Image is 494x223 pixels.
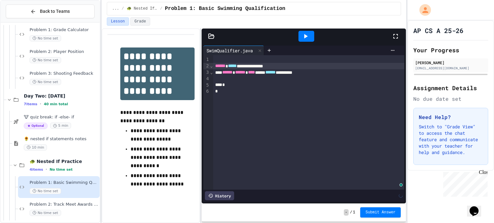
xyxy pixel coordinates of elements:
[30,79,61,85] span: No time set
[30,210,61,216] span: No time set
[30,35,61,41] span: No time set
[203,56,210,63] div: 1
[112,6,119,11] span: ...
[24,102,37,106] span: 7 items
[203,76,210,82] div: 4
[210,70,213,75] span: Fold line
[24,93,98,99] span: Day Two: [DATE]
[24,136,98,142] span: 🌻 nested if statements notes
[44,102,68,106] span: 40 min total
[30,159,98,164] span: 🐢 Nested If Practice
[344,209,349,216] span: -
[413,95,488,103] div: No due date set
[30,49,98,55] span: Problem 2: Player Position
[413,3,433,17] div: My Account
[213,55,405,190] div: To enrich screen reader interactions, please activate Accessibility in Grammarly extension settings
[127,6,158,11] span: 🐢 Nested If Practice
[50,123,71,129] span: 5 min
[30,57,61,63] span: No time set
[365,210,396,215] span: Submit Answer
[130,17,150,26] button: Grade
[413,26,463,35] h1: AP CS A 25-26
[107,17,129,26] button: Lesson
[350,210,352,215] span: /
[413,46,488,55] h2: Your Progress
[6,4,95,18] button: Back to Teams
[30,180,98,185] span: Problem 1: Basic Swimming Qualification
[205,191,234,200] div: History
[165,5,285,13] span: Problem 1: Basic Swimming Qualification
[203,47,256,54] div: SwimQualifier.java
[40,8,70,15] span: Back to Teams
[122,6,124,11] span: /
[441,169,488,197] iframe: chat widget
[30,188,61,194] span: No time set
[210,63,213,68] span: Fold line
[353,210,355,215] span: 1
[413,83,488,92] h2: Assignment Details
[30,27,98,33] span: Problem 1: Grade Calculator
[30,167,43,172] span: 4 items
[30,202,98,207] span: Problem 2: Track Meet Awards System
[203,69,210,76] div: 3
[50,167,73,172] span: No time set
[419,124,483,156] p: Switch to "Grade View" to access the chat feature and communicate with your teacher for help and ...
[24,115,98,120] span: 🐮 quiz break: if -else- if
[203,63,210,69] div: 2
[203,82,210,89] div: 5
[30,71,98,76] span: Problem 3: Shooting Feedback
[467,197,488,217] iframe: chat widget
[160,6,162,11] span: /
[46,167,47,172] span: •
[360,207,401,218] button: Submit Answer
[415,60,486,65] div: [PERSON_NAME]
[203,46,264,55] div: SwimQualifier.java
[419,113,483,121] h3: Need Help?
[40,101,41,107] span: •
[24,144,47,150] span: 10 min
[24,123,48,129] span: Optional
[3,3,44,41] div: Chat with us now!Close
[415,66,486,71] div: [EMAIL_ADDRESS][DOMAIN_NAME]
[203,88,210,95] div: 6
